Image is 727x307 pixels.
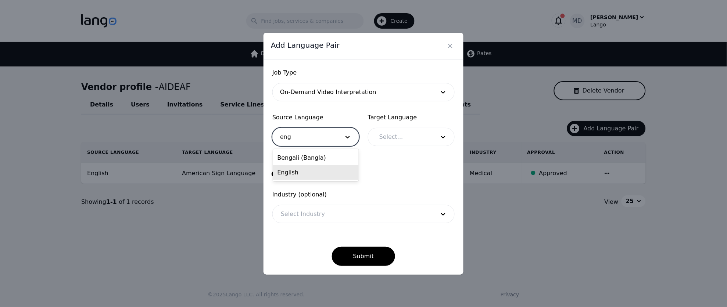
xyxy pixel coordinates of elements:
span: Industry (optional) [272,190,455,199]
span: Job Type [272,68,455,77]
div: English [273,165,359,180]
button: Add Language Pair [272,170,336,178]
span: Source Language [272,113,359,122]
div: Bengali (Bangla) [273,151,359,165]
span: Target Language [368,113,455,122]
button: Close [444,40,456,52]
button: Submit [332,247,395,266]
span: Add Language Pair [271,40,340,50]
